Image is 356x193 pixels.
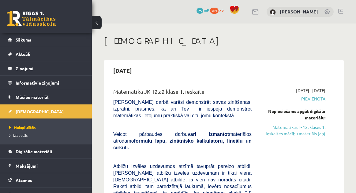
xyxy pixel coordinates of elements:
span: Sākums [16,37,31,42]
span: [DATE] - [DATE] [296,87,325,94]
h1: [DEMOGRAPHIC_DATA] [104,36,344,46]
img: Ksenija Tereško [270,9,276,15]
span: xp [219,8,223,13]
a: Digitālie materiāli [8,144,84,158]
legend: Ziņojumi [16,61,84,75]
span: Digitālie materiāli [16,149,52,154]
a: Informatīvie ziņojumi [8,76,84,90]
b: formulu lapu, zinātnisko kalkulatoru, lineālu un cirkuli. [113,138,252,150]
span: Pievienota [261,96,325,102]
a: [DEMOGRAPHIC_DATA] [8,104,84,118]
span: [PERSON_NAME] darbā varēsi demonstrēt savas zināšanas, izpratni, prasmes, kā arī Tev ir iespēja d... [113,100,252,118]
span: [DEMOGRAPHIC_DATA] [16,109,64,114]
a: Izlabotās [9,133,86,138]
a: 75 mP [197,8,209,13]
a: Matemātikas I - 12. klases 1. ieskaites mācību materiāls (ab) [261,124,325,137]
legend: Maksājumi [16,159,84,173]
span: Veicot pārbaudes darbu materiālos atrodamo [113,132,252,150]
a: Atzīmes [8,173,84,187]
a: Maksājumi [8,159,84,173]
a: Rīgas 1. Tālmācības vidusskola [7,11,56,26]
a: Mācību materiāli [8,90,84,104]
legend: Informatīvie ziņojumi [16,76,84,90]
b: vari izmantot [188,132,229,137]
a: Ziņojumi [8,61,84,75]
a: [PERSON_NAME] [280,9,318,15]
span: 201 [210,8,219,14]
a: 201 xp [210,8,227,13]
span: mP [204,8,209,13]
span: Atzīmes [16,177,32,183]
a: Aktuāli [8,47,84,61]
span: Mācību materiāli [16,94,50,100]
a: Neizpildītās [9,125,86,130]
span: Neizpildītās [9,125,36,130]
div: Nepieciešams apgūt digitālo materiālu: [261,108,325,121]
a: Sākums [8,33,84,47]
span: Izlabotās [9,133,28,138]
span: Aktuāli [16,51,30,57]
h2: [DATE] [107,63,138,78]
div: Matemātika JK 12.a2 klase 1. ieskaite [113,87,252,99]
span: 75 [197,8,203,14]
